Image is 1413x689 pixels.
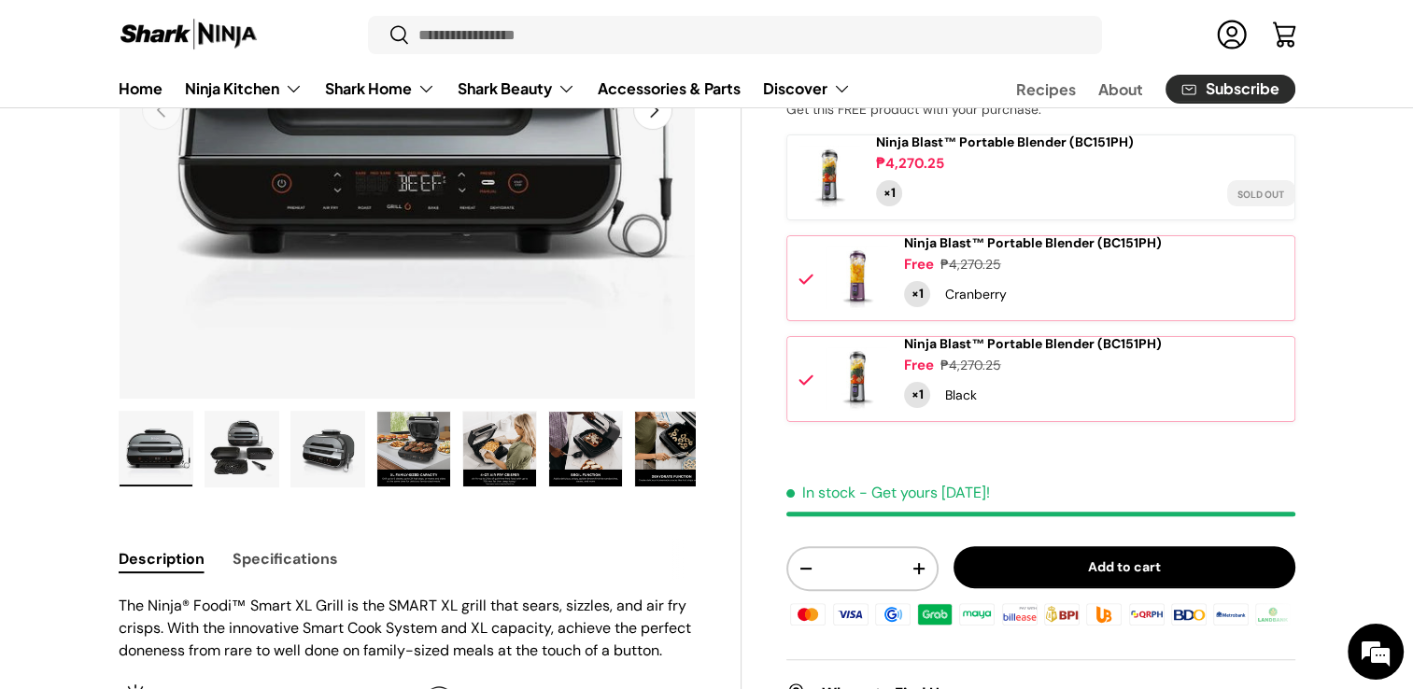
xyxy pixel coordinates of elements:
img: landbank [1252,600,1293,628]
summary: Shark Home [314,70,446,107]
div: Free [904,255,934,274]
button: Add to cart [954,546,1295,588]
span: In stock [786,483,855,502]
span: Ninja Blast™ Portable Blender (BC151PH) [904,234,1162,251]
a: Ninja Blast™ Portable Blender (BC151PH) [876,134,1134,150]
summary: Discover [752,70,862,107]
img: billease [999,600,1040,628]
div: Quantity [904,281,930,307]
div: Quantity [904,382,930,408]
img: ninja-foodi-smart-xl-grill-and-air-fryer-left-side-view-shark-ninja-philippines [291,412,364,486]
a: Home [119,70,162,106]
img: visa [829,600,870,628]
summary: Ninja Kitchen [174,70,314,107]
div: Black [945,386,977,405]
span: Subscribe [1206,82,1279,97]
span: Get this FREE product with your purchase. [786,101,1041,118]
span: The Ninja® Foodi™ Smart XL Grill is the SMART XL grill that sears, sizzles, and air fry crisps. W... [119,596,691,660]
img: qrph [1125,600,1166,628]
nav: Primary [119,70,851,107]
img: ninja-foodi-smart-xl-grill-and-air-fryer-full-parts-view-shark-ninja-philippines [205,412,278,486]
img: maya [956,600,997,628]
div: ₱4,270.25 [940,356,1001,375]
img: metrobank [1210,600,1251,628]
a: Ninja Blast™ Portable Blender (BC151PH) [904,235,1162,251]
a: Recipes [1016,71,1076,107]
img: Ninja Foodi Smart XL Grill & Air Fryer (AG551PH) [549,412,622,486]
img: Ninja Foodi Smart XL Grill & Air Fryer (AG551PH) [463,412,536,486]
span: Ninja Blast™ Portable Blender (BC151PH) [876,134,1134,150]
img: grabpay [914,600,955,628]
nav: Secondary [971,70,1295,107]
img: gcash [872,600,913,628]
a: Ninja Blast™ Portable Blender (BC151PH) [904,336,1162,352]
div: Free [904,356,934,375]
p: - Get yours [DATE]! [859,483,990,502]
span: Ninja Blast™ Portable Blender (BC151PH) [904,335,1162,352]
img: Ninja Foodi Smart XL Grill & Air Fryer (AG551PH) [377,412,450,486]
div: ₱4,270.25 [876,154,944,174]
div: Cranberry [945,285,1007,304]
button: Specifications [233,538,338,580]
div: Quantity [876,180,902,206]
img: master [787,600,828,628]
img: Shark Ninja Philippines [119,17,259,53]
a: Accessories & Parts [598,70,741,106]
a: Subscribe [1166,75,1295,104]
img: bpi [1041,600,1082,628]
a: About [1098,71,1143,107]
img: Ninja Foodi Smart XL Grill & Air Fryer (AG551PH) [635,412,708,486]
summary: Shark Beauty [446,70,586,107]
button: Description [119,538,205,580]
div: ₱4,270.25 [940,255,1001,274]
img: ninja-foodi-smart-xl-grill-and-air-fryer-full-view-shark-ninja-philippines [120,412,192,486]
img: ubp [1083,600,1124,628]
img: bdo [1168,600,1209,628]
